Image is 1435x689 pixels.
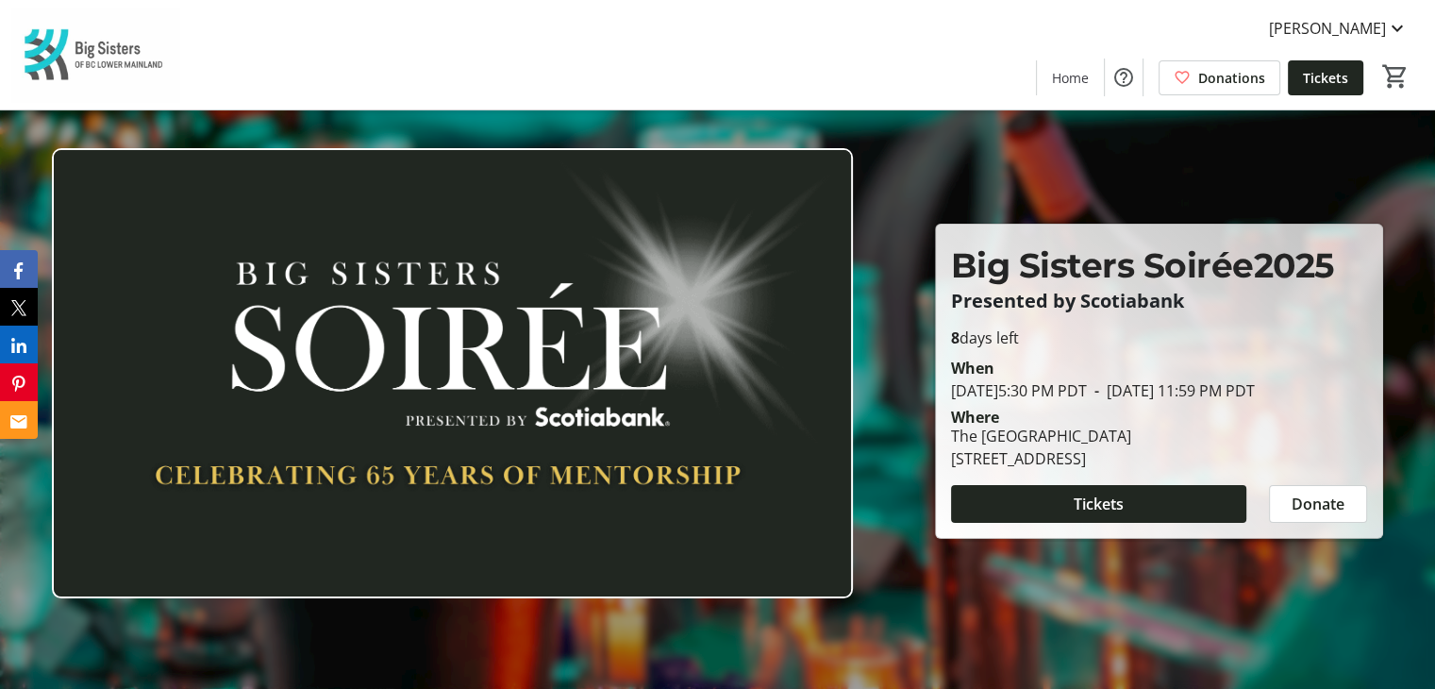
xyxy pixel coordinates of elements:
[1254,13,1424,43] button: [PERSON_NAME]
[1159,60,1280,95] a: Donations
[1288,60,1363,95] a: Tickets
[11,8,179,102] img: Big Sisters of BC Lower Mainland's Logo
[951,291,1367,311] p: Presented by Scotiabank
[1074,493,1124,515] span: Tickets
[951,425,1131,447] div: The [GEOGRAPHIC_DATA]
[1269,17,1386,40] span: [PERSON_NAME]
[951,380,1087,401] span: [DATE] 5:30 PM PDT
[951,327,1367,349] p: days left
[951,485,1246,523] button: Tickets
[951,357,994,379] div: When
[951,447,1131,470] div: [STREET_ADDRESS]
[1052,68,1089,88] span: Home
[1037,60,1104,95] a: Home
[951,240,1367,291] p: Big Sisters Soirée
[1105,59,1143,96] button: Help
[951,410,999,425] div: Where
[1254,244,1334,286] span: 2025
[1269,485,1367,523] button: Donate
[1087,380,1107,401] span: -
[1292,493,1344,515] span: Donate
[52,148,853,599] img: Campaign CTA Media Photo
[1378,59,1412,93] button: Cart
[1198,68,1265,88] span: Donations
[1087,380,1255,401] span: [DATE] 11:59 PM PDT
[951,328,959,348] span: 8
[1303,68,1348,88] span: Tickets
